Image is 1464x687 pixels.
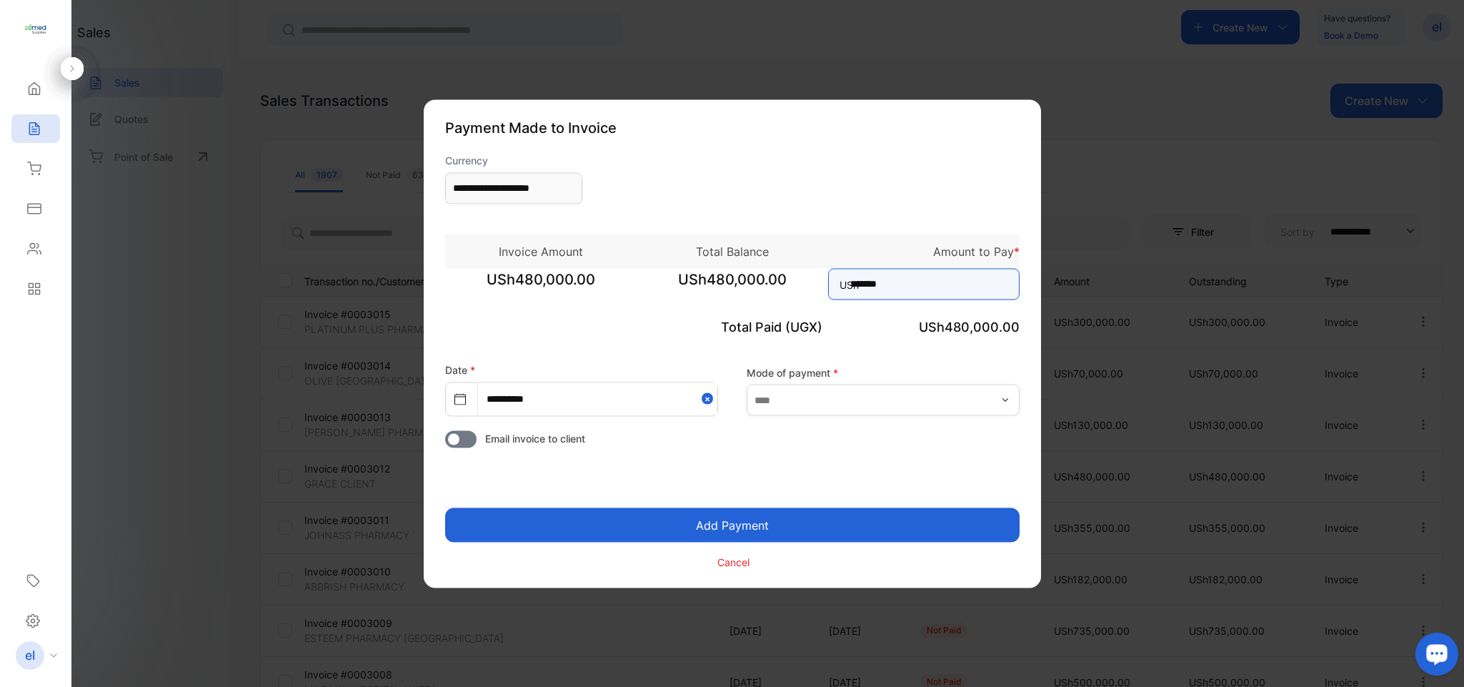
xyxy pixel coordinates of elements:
[637,317,828,336] p: Total Paid (UGX)
[747,365,1020,380] label: Mode of payment
[637,268,828,304] span: USh480,000.00
[25,646,35,665] p: el
[828,242,1020,260] p: Amount to Pay
[25,19,46,40] img: logo
[717,555,750,570] p: Cancel
[919,319,1020,334] span: USh480,000.00
[485,430,585,445] span: Email invoice to client
[637,242,828,260] p: Total Balance
[840,277,859,292] span: USh
[1404,627,1464,687] iframe: LiveChat chat widget
[445,268,637,304] span: USh480,000.00
[445,508,1020,542] button: Add Payment
[445,117,1020,138] p: Payment Made to Invoice
[702,382,717,415] button: Close
[445,152,582,167] label: Currency
[445,242,637,260] p: Invoice Amount
[445,363,475,375] label: Date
